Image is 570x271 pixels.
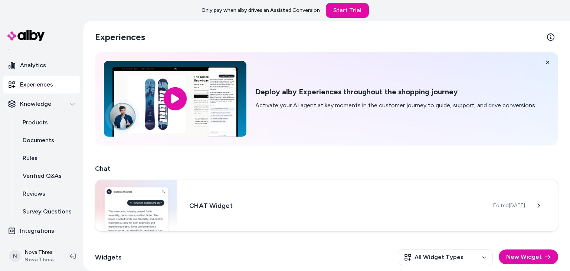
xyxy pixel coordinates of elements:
[23,118,48,127] p: Products
[189,200,481,211] h3: CHAT Widget
[23,189,45,198] p: Reviews
[202,7,320,14] p: Only pay when alby drives an Assisted Conversion
[95,31,145,43] h2: Experiences
[20,226,54,235] p: Integrations
[95,252,122,262] h2: Widgets
[23,207,72,216] p: Survey Questions
[15,114,80,131] a: Products
[15,203,80,221] a: Survey Questions
[15,167,80,185] a: Verified Q&As
[3,56,80,74] a: Analytics
[24,256,58,264] span: Nova Threads
[95,180,177,231] img: Chat widget
[95,180,558,232] a: Chat widgetCHAT WidgetEdited[DATE]
[255,101,536,110] p: Activate your AI agent at key moments in the customer journey to guide, support, and drive conver...
[7,30,45,41] img: alby Logo
[20,99,51,108] p: Knowledge
[9,250,21,262] span: N
[15,131,80,149] a: Documents
[3,222,80,240] a: Integrations
[15,149,80,167] a: Rules
[23,136,54,145] p: Documents
[326,3,369,18] a: Start Trial
[398,249,493,265] button: All Widget Types
[24,249,58,256] p: Nova Threads Shopify
[20,61,46,70] p: Analytics
[23,172,62,180] p: Verified Q&As
[493,202,525,209] span: Edited [DATE]
[23,154,37,163] p: Rules
[255,87,536,97] h2: Deploy alby Experiences throughout the shopping journey
[3,95,80,113] button: Knowledge
[499,249,558,264] button: New Widget
[4,244,64,268] button: NNova Threads ShopifyNova Threads
[15,185,80,203] a: Reviews
[20,80,53,89] p: Experiences
[95,163,558,174] h2: Chat
[3,76,80,94] a: Experiences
